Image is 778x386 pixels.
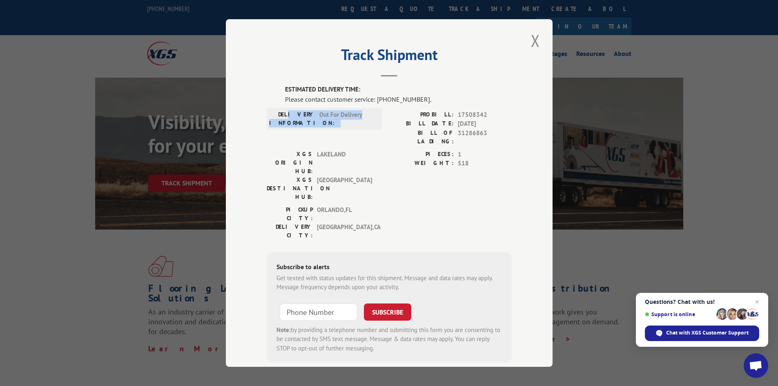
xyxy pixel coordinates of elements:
[280,303,357,321] input: Phone Number
[317,205,372,223] span: ORLANDO , FL
[276,262,502,274] div: Subscribe to alerts
[276,326,502,353] div: by providing a telephone number and submitting this form you are consenting to be contacted by SM...
[319,110,375,127] span: Out For Delivery
[389,119,454,129] label: BILL DATE:
[645,299,759,305] span: Questions? Chat with us!
[276,326,291,334] strong: Note:
[458,129,512,146] span: 31286863
[267,150,313,176] label: XGS ORIGIN HUB:
[389,110,454,120] label: PROBILL:
[458,119,512,129] span: [DATE]
[267,176,313,201] label: XGS DESTINATION HUB:
[458,159,512,168] span: 518
[389,159,454,168] label: WEIGHT:
[744,353,768,378] a: Open chat
[458,150,512,159] span: 1
[267,223,313,240] label: DELIVERY CITY:
[458,110,512,120] span: 17508342
[645,326,759,341] span: Chat with XGS Customer Support
[528,29,542,52] button: Close modal
[317,150,372,176] span: LAKELAND
[285,85,512,94] label: ESTIMATED DELIVERY TIME:
[317,176,372,201] span: [GEOGRAPHIC_DATA]
[389,129,454,146] label: BILL OF LADING:
[276,274,502,292] div: Get texted with status updates for this shipment. Message and data rates may apply. Message frequ...
[389,150,454,159] label: PIECES:
[269,110,315,127] label: DELIVERY INFORMATION:
[267,49,512,65] h2: Track Shipment
[285,94,512,104] div: Please contact customer service: [PHONE_NUMBER].
[267,205,313,223] label: PICKUP CITY:
[645,311,713,317] span: Support is online
[666,329,749,337] span: Chat with XGS Customer Support
[364,303,411,321] button: SUBSCRIBE
[317,223,372,240] span: [GEOGRAPHIC_DATA] , CA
